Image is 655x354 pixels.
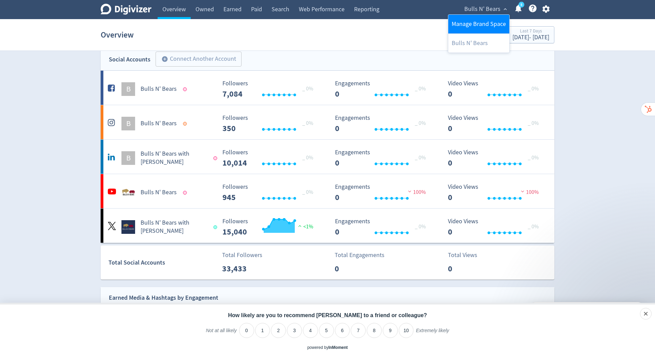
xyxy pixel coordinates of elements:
[335,323,350,338] li: 6
[287,323,302,338] li: 3
[239,323,254,338] li: 0
[255,323,270,338] li: 1
[448,15,509,33] a: Manage Brand Space
[351,323,366,338] li: 7
[640,308,652,320] div: Close survey
[448,34,509,53] a: Bulls N' Bears
[303,323,318,338] li: 4
[206,327,236,339] label: Not at all likely
[367,323,382,338] li: 8
[329,345,348,350] a: InMoment
[307,345,348,351] div: powered by inmoment
[383,323,398,338] li: 9
[399,323,414,338] li: 10
[271,323,286,338] li: 2
[319,323,334,338] li: 5
[416,327,449,339] label: Extremely likely
[519,288,655,336] iframe: Intercom notifications message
